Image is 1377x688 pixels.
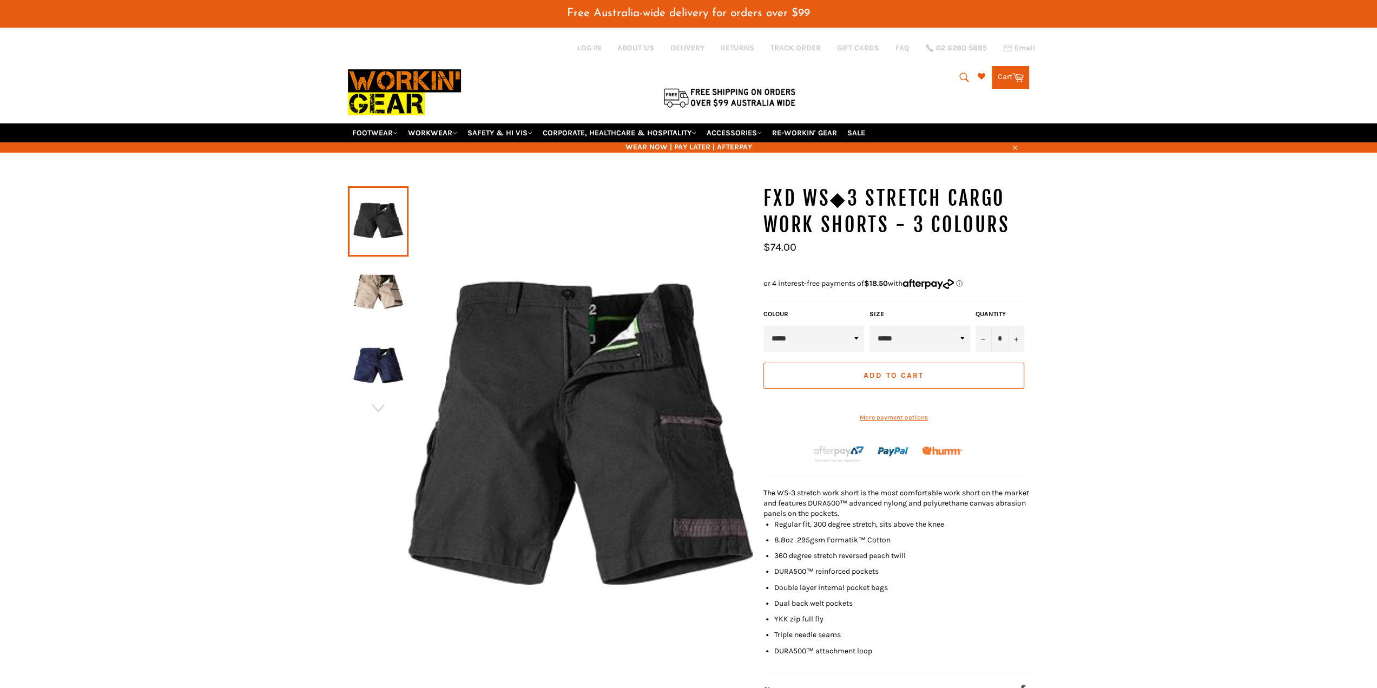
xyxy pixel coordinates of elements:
[878,436,910,468] img: paypal.png
[617,43,654,53] a: ABOUT US
[869,310,970,319] label: Size
[538,123,701,142] a: CORPORATE, HEALTHCARE & HOSPITALITY
[721,43,754,53] a: RETURNS
[463,123,537,142] a: SAFETY & HI VIS
[763,310,864,319] label: COLOUR
[763,413,1024,422] a: More payment options
[348,142,1030,152] span: WEAR NOW | PAY LATER | AFTERPAY
[1008,326,1024,352] button: Increase item quantity by one
[404,123,462,142] a: WORKWEAR
[353,264,403,324] img: FXD WS◆3 Stretch Cargo Work Shorts - 3 Colours - Workin' Gear
[763,241,796,253] span: $74.00
[774,519,1030,529] li: Regular fit, 300 degree stretch, sits above the knee
[662,86,797,109] img: Flat $9.95 shipping Australia wide
[895,43,910,53] a: FAQ
[1003,44,1035,53] a: Email
[936,44,987,52] span: 02 6280 5885
[843,123,869,142] a: SALE
[926,44,987,52] a: 02 6280 5885
[567,8,810,19] span: Free Australia-wide delivery for orders over $99
[976,326,992,352] button: Reduce item quantity by one
[774,566,1030,576] li: DURA500™ reinforced pockets
[976,310,1024,319] label: Quantity
[992,66,1029,89] a: Cart
[864,371,924,380] span: Add to Cart
[577,43,601,53] a: Log in
[768,123,841,142] a: RE-WORKIN' GEAR
[774,551,1030,561] li: 360 degree stretch reversed peach twill
[774,630,1030,640] li: Triple needle seams
[774,582,1030,593] li: Double layer internal pocket bags
[774,646,1030,656] li: DURA500™ attachment loop
[763,185,1030,239] h1: FXD WS◆3 Stretch Cargo Work Shorts - 3 Colours
[812,444,865,463] img: Afterpay-Logo-on-dark-bg_large.png
[774,535,1030,545] li: 8.8oz 295gsm Formatik™ Cotton
[670,43,704,53] a: DELIVERY
[922,447,962,455] img: Humm_core_logo_RGB-01_300x60px_small_195d8312-4386-4de7-b182-0ef9b6303a37.png
[702,123,766,142] a: ACCESSORIES
[770,43,821,53] a: TRACK ORDER
[1014,44,1035,52] span: Email
[837,43,879,53] a: GIFT CARDS
[774,598,1030,608] li: Dual back welt pockets
[348,62,461,123] img: Workin Gear leaders in Workwear, Safety Boots, PPE, Uniforms. Australia's No.1 in Workwear
[348,123,402,142] a: FOOTWEAR
[763,488,1029,519] span: The WS-3 stretch work short is the most comfortable work short on the market and features DURA500...
[763,363,1024,389] button: Add to Cart
[353,337,403,396] img: FXD WS◆3 Stretch Cargo Work Shorts - 3 Colours - Workin' Gear
[774,614,1030,624] li: YKK zip full fly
